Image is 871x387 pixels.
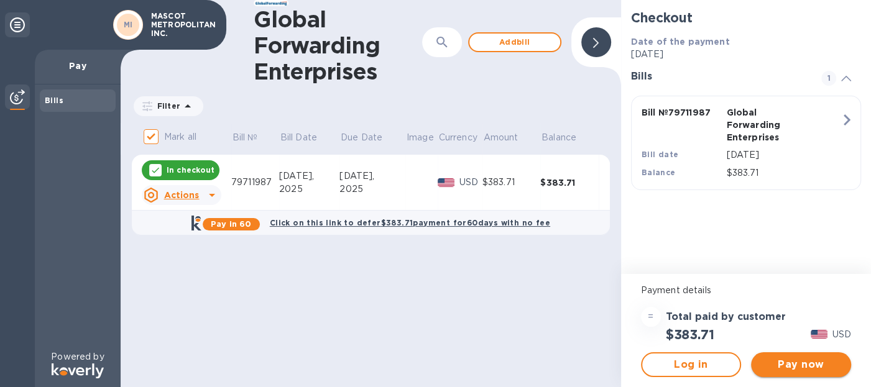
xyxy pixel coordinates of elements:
img: USD [811,330,827,339]
span: Balance [541,131,592,144]
h1: Global Forwarding Enterprises [254,6,422,84]
span: Bill № [233,131,274,144]
b: Bill date [642,150,679,159]
p: In checkout [167,165,214,175]
p: $383.71 [726,166,841,180]
b: Pay in 60 [211,219,251,229]
button: Bill №79711987Global Forwarding EnterprisesBill date[DATE]Balance$383.71 [631,96,861,190]
span: 1 [821,71,836,86]
b: Date of the payment [631,37,730,47]
p: Pay [45,60,111,72]
b: Balance [642,168,676,177]
h2: Checkout [631,10,861,25]
h3: Total paid by customer [666,311,786,323]
p: Balance [541,131,576,144]
p: Powered by [51,350,104,363]
b: Click on this link to defer $383.71 payment for 60 days with no fee [270,218,550,227]
div: 79711987 [231,176,279,189]
div: [DATE], [339,170,405,183]
p: USD [832,328,851,341]
div: $383.71 [540,176,599,189]
span: Bill Date [280,131,333,144]
p: Bill № 79711987 [642,106,722,119]
p: USD [459,176,482,189]
span: Pay now [761,357,841,372]
p: Currency [439,131,477,144]
p: Bill № [233,131,258,144]
p: Image [407,131,434,144]
p: Due Date [341,131,382,144]
p: Global Forwarding Enterprises [726,106,806,143]
p: MASCOT METROPOLITAN INC. [151,12,213,38]
p: Filter [152,101,180,111]
div: = [641,307,661,327]
b: MI [124,20,133,29]
button: Addbill [468,32,561,52]
button: Log in [641,352,741,377]
span: Amount [483,131,534,144]
p: Bill Date [280,131,317,144]
p: Payment details [641,284,851,297]
p: [DATE] [726,148,841,162]
div: 2025 [279,183,339,196]
img: Logo [52,363,104,378]
u: Actions [164,190,199,200]
img: USD [438,178,454,187]
div: 2025 [339,183,405,196]
span: Add bill [479,35,550,50]
b: Bills [45,96,63,105]
div: $383.71 [482,176,541,189]
h2: $383.71 [666,327,714,342]
p: Mark all [164,130,196,143]
button: Pay now [751,352,851,377]
div: [DATE], [279,170,339,183]
h3: Bills [631,71,806,83]
p: [DATE] [631,48,861,61]
span: Due Date [341,131,399,144]
span: Log in [652,357,730,372]
p: Amount [483,131,518,144]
